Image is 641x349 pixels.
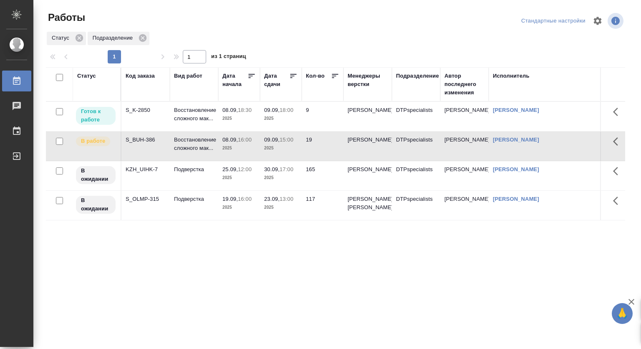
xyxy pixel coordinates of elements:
[77,72,96,80] div: Статус
[264,144,298,152] p: 2025
[264,137,280,143] p: 09.09,
[302,102,343,131] td: 9
[126,106,166,114] div: S_K-2850
[75,106,116,126] div: Исполнитель может приступить к работе
[440,191,489,220] td: [PERSON_NAME]
[81,137,105,145] p: В работе
[444,72,485,97] div: Автор последнего изменения
[493,166,539,172] a: [PERSON_NAME]
[493,196,539,202] a: [PERSON_NAME]
[280,196,293,202] p: 13:00
[348,136,388,144] p: [PERSON_NAME]
[264,196,280,202] p: 23.09,
[52,34,72,42] p: Статус
[238,196,252,202] p: 16:00
[608,191,628,211] button: Здесь прячутся важные кнопки
[392,102,440,131] td: DTPspecialists
[608,132,628,152] button: Здесь прячутся важные кнопки
[264,174,298,182] p: 2025
[47,32,86,45] div: Статус
[126,165,166,174] div: KZH_UIHK-7
[396,72,439,80] div: Подразделение
[440,132,489,161] td: [PERSON_NAME]
[126,195,166,203] div: S_OLMP-315
[440,102,489,131] td: [PERSON_NAME]
[493,107,539,113] a: [PERSON_NAME]
[238,166,252,172] p: 12:00
[264,166,280,172] p: 30.09,
[222,137,238,143] p: 08.09,
[81,167,111,183] p: В ожидании
[588,11,608,31] span: Настроить таблицу
[280,107,293,113] p: 18:00
[302,132,343,161] td: 19
[238,137,252,143] p: 16:00
[264,203,298,212] p: 2025
[493,72,530,80] div: Исполнитель
[608,13,625,29] span: Посмотреть информацию
[348,195,388,212] p: [PERSON_NAME], [PERSON_NAME]
[75,136,116,147] div: Исполнитель выполняет работу
[211,51,246,63] span: из 1 страниц
[264,72,289,89] div: Дата сдачи
[75,165,116,185] div: Исполнитель назначен, приступать к работе пока рано
[608,161,628,181] button: Здесь прячутся важные кнопки
[238,107,252,113] p: 18:30
[264,107,280,113] p: 09.09,
[75,195,116,215] div: Исполнитель назначен, приступать к работе пока рано
[174,72,202,80] div: Вид работ
[392,161,440,190] td: DTPspecialists
[392,132,440,161] td: DTPspecialists
[392,191,440,220] td: DTPspecialists
[88,32,149,45] div: Подразделение
[222,196,238,202] p: 19.09,
[174,165,214,174] p: Подверстка
[81,196,111,213] p: В ожидании
[348,106,388,114] p: [PERSON_NAME]
[222,72,247,89] div: Дата начала
[222,114,256,123] p: 2025
[126,136,166,144] div: S_BUH-386
[519,15,588,28] div: split button
[174,106,214,123] p: Восстановление сложного мак...
[222,144,256,152] p: 2025
[493,137,539,143] a: [PERSON_NAME]
[93,34,136,42] p: Подразделение
[222,203,256,212] p: 2025
[348,165,388,174] p: [PERSON_NAME]
[348,72,388,89] div: Менеджеры верстки
[264,114,298,123] p: 2025
[302,161,343,190] td: 165
[280,166,293,172] p: 17:00
[81,107,111,124] p: Готов к работе
[440,161,489,190] td: [PERSON_NAME]
[302,191,343,220] td: 117
[174,136,214,152] p: Восстановление сложного мак...
[222,174,256,182] p: 2025
[222,166,238,172] p: 25.09,
[608,102,628,122] button: Здесь прячутся важные кнопки
[222,107,238,113] p: 08.09,
[126,72,155,80] div: Код заказа
[306,72,325,80] div: Кол-во
[174,195,214,203] p: Подверстка
[46,11,85,24] span: Работы
[280,137,293,143] p: 15:00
